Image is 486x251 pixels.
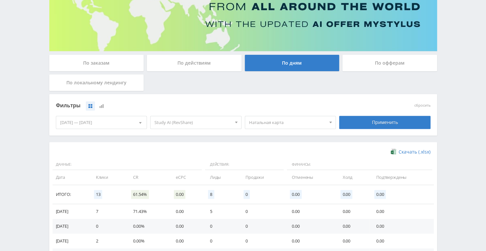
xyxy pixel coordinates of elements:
td: 0.00 [169,234,203,248]
td: 0.00 [285,234,336,248]
td: 0.00 [370,219,434,234]
td: Подтверждены [370,170,434,185]
td: 0 [239,219,285,234]
span: Study AI (RevShare) [154,116,231,129]
td: 0.00 [336,204,369,219]
td: 0.00% [127,234,169,248]
td: 0.00 [336,219,369,234]
span: Финансы: [287,159,432,170]
span: 61.54% [131,190,149,199]
a: Скачать (.xlsx) [391,149,430,155]
td: 7 [89,204,127,219]
td: 0 [89,219,127,234]
div: По действиям [147,55,242,71]
td: Холд [336,170,369,185]
td: Дата [53,170,89,185]
div: Фильтры [56,101,336,111]
td: eCPC [169,170,203,185]
div: [DATE] — [DATE] [56,116,147,129]
td: 0.00 [336,234,369,248]
td: 5 [203,204,239,219]
button: сбросить [414,103,430,108]
span: 0.00 [174,190,185,199]
span: Действия: [205,159,284,170]
span: 0.00 [340,190,352,199]
span: Данные: [53,159,202,170]
td: Продажи [239,170,285,185]
td: 0.00 [169,204,203,219]
div: По локальному лендингу [49,74,144,91]
div: Применить [339,116,430,129]
td: 0 [203,234,239,248]
td: Итого: [53,185,89,204]
td: 0 [239,204,285,219]
td: [DATE] [53,219,89,234]
td: CR [127,170,169,185]
span: 0.00 [374,190,386,199]
td: 0.00 [285,219,336,234]
td: 0.00 [285,204,336,219]
td: 2 [89,234,127,248]
td: 0.00 [370,234,434,248]
div: По заказам [49,55,144,71]
td: 0.00 [169,219,203,234]
img: xlsx [391,148,396,155]
td: 0.00% [127,219,169,234]
td: 0.00 [370,204,434,219]
span: 0 [243,190,250,199]
td: Отменены [285,170,336,185]
td: 71.43% [127,204,169,219]
td: 0 [239,234,285,248]
td: Лиды [203,170,239,185]
span: 0.00 [290,190,301,199]
td: [DATE] [53,204,89,219]
span: 8 [208,190,214,199]
td: Клики [89,170,127,185]
div: По дням [245,55,339,71]
span: Скачать (.xlsx) [399,149,430,155]
td: 0 [203,219,239,234]
span: 13 [94,190,103,199]
div: По офферам [342,55,437,71]
span: Натальная карта [249,116,326,129]
td: [DATE] [53,234,89,248]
